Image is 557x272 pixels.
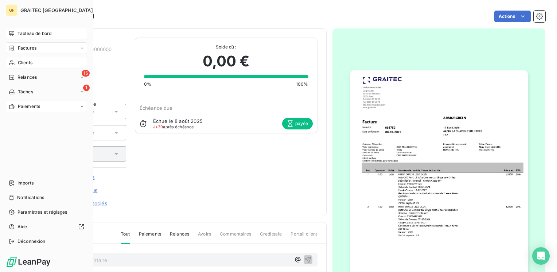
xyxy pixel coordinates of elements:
span: Aide [17,224,27,230]
span: 0% [144,81,151,88]
img: Logo LeanPay [6,256,51,268]
span: Commentaires [220,231,251,243]
span: Factures [18,45,36,51]
span: Tâches [18,89,33,95]
span: Paiements [139,231,161,243]
span: Creditsafe [260,231,282,243]
span: J+39 [153,124,163,129]
span: après échéance [153,125,194,129]
span: Notifications [17,194,44,201]
span: payée [282,118,313,129]
span: Portail client [291,231,317,243]
span: 100% [296,81,308,88]
div: Open Intercom Messenger [532,247,550,265]
a: Aide [6,221,87,233]
span: Paramètres et réglages [17,209,67,215]
span: Déconnexion [17,238,46,245]
span: GRAITEC [GEOGRAPHIC_DATA] [20,7,93,13]
span: Relances [17,74,37,81]
div: GF [6,4,17,16]
span: 15 [82,70,90,77]
span: Solde dû : [144,44,308,50]
span: Avoirs [198,231,211,243]
span: Paiements [18,103,40,110]
span: Tableau de bord [17,30,51,37]
span: Relances [170,231,189,243]
span: Imports [17,180,34,186]
span: Échéance due [140,105,173,111]
span: Clients [18,59,32,66]
span: 0,00 € [203,50,250,72]
button: Actions [494,11,531,22]
span: Tout [121,231,130,244]
span: Échue le 8 août 2025 [153,118,203,124]
span: 1 [83,85,90,91]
